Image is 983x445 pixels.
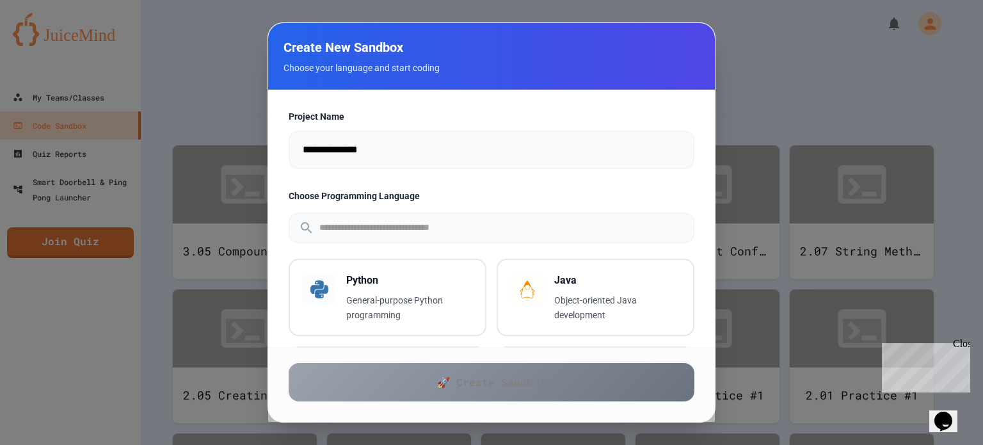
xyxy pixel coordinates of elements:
[929,394,970,432] iframe: chat widget
[289,110,694,123] label: Project Name
[346,273,472,288] h3: Python
[284,61,699,74] p: Choose your language and start coding
[877,338,970,392] iframe: chat widget
[289,190,694,202] label: Choose Programming Language
[554,273,680,288] h3: Java
[437,375,546,390] span: 🚀 Create Sandbox
[5,5,88,81] div: Chat with us now!Close
[554,293,680,323] p: Object-oriented Java development
[346,293,472,323] p: General-purpose Python programming
[284,38,699,56] h2: Create New Sandbox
